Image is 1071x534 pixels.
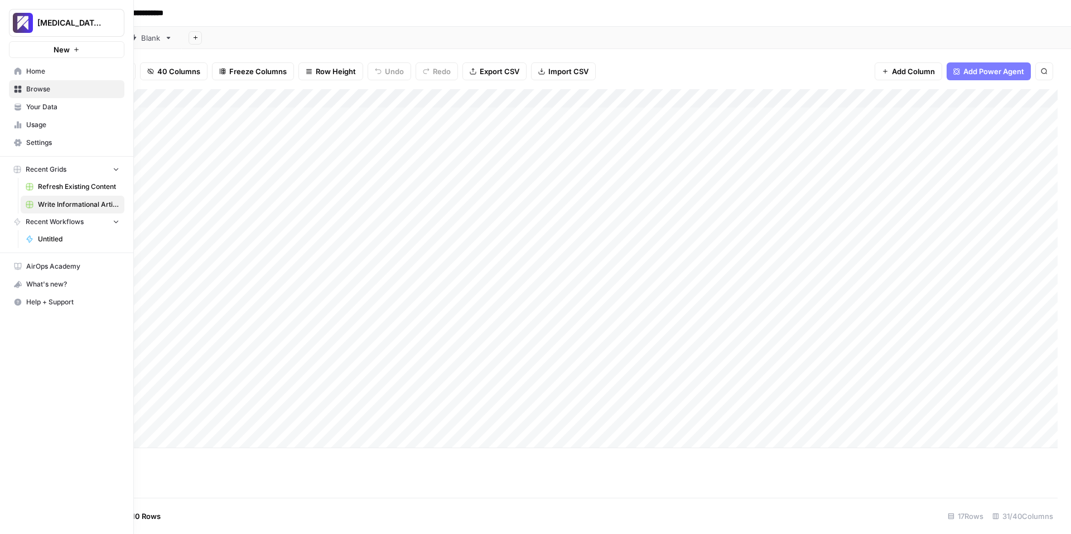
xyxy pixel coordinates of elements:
[531,62,596,80] button: Import CSV
[26,138,119,148] span: Settings
[54,44,70,55] span: New
[9,293,124,311] button: Help + Support
[9,80,124,98] a: Browse
[9,116,124,134] a: Usage
[229,66,287,77] span: Freeze Columns
[116,511,161,522] span: Add 10 Rows
[26,297,119,307] span: Help + Support
[119,27,182,49] a: Blank
[9,134,124,152] a: Settings
[212,62,294,80] button: Freeze Columns
[9,98,124,116] a: Your Data
[38,200,119,210] span: Write Informational Article
[13,13,33,33] img: Overjet - Test Logo
[298,62,363,80] button: Row Height
[140,62,208,80] button: 40 Columns
[548,66,588,77] span: Import CSV
[26,84,119,94] span: Browse
[963,66,1024,77] span: Add Power Agent
[21,178,124,196] a: Refresh Existing Content
[9,213,124,230] button: Recent Workflows
[21,230,124,248] a: Untitled
[38,182,119,192] span: Refresh Existing Content
[416,62,458,80] button: Redo
[943,507,988,525] div: 17 Rows
[9,161,124,178] button: Recent Grids
[316,66,356,77] span: Row Height
[26,120,119,130] span: Usage
[947,62,1031,80] button: Add Power Agent
[21,196,124,213] a: Write Informational Article
[385,66,404,77] span: Undo
[37,17,105,28] span: [MEDICAL_DATA] - Test
[433,66,451,77] span: Redo
[462,62,527,80] button: Export CSV
[26,217,84,227] span: Recent Workflows
[875,62,942,80] button: Add Column
[480,66,519,77] span: Export CSV
[9,62,124,80] a: Home
[26,102,119,112] span: Your Data
[26,261,119,271] span: AirOps Academy
[892,66,935,77] span: Add Column
[26,66,119,76] span: Home
[141,32,160,43] div: Blank
[9,9,124,37] button: Workspace: Overjet - Test
[9,41,124,58] button: New
[368,62,411,80] button: Undo
[38,234,119,244] span: Untitled
[988,507,1058,525] div: 31/40 Columns
[157,66,200,77] span: 40 Columns
[9,275,124,293] button: What's new?
[26,164,66,174] span: Recent Grids
[9,258,124,275] a: AirOps Academy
